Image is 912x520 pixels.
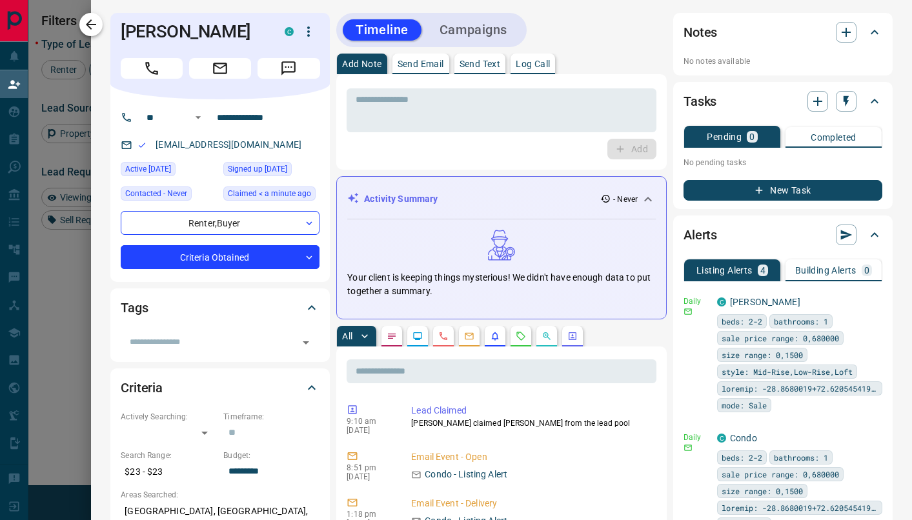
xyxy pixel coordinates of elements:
div: Sun Aug 17 2025 [223,186,319,205]
span: style: Mid-Rise,Low-Rise,Loft [722,365,853,378]
a: Condo [730,433,757,443]
span: loremip: -28.8680019+72.620545419413,-53.970989940869+89.81730538617,-71.552225579040+10.20700172... [722,501,878,514]
div: Tags [121,292,319,323]
p: Pending [707,132,742,141]
svg: Email Valid [137,141,147,150]
p: Activity Summary [364,192,438,206]
p: Send Email [398,59,444,68]
p: 8:51 pm [347,463,392,472]
p: Timeframe: [223,411,319,423]
span: loremip: -28.8680019+72.620545419413,-53.970989940869+89.81730538617,-71.552225579040+10.20700172... [722,382,878,395]
p: Log Call [516,59,550,68]
svg: Notes [387,331,397,341]
span: Signed up [DATE] [228,163,287,175]
span: Message [258,58,319,79]
span: mode: Sale [722,399,767,412]
span: Active [DATE] [125,163,171,175]
p: 0 [749,132,755,141]
span: bathrooms: 1 [774,315,828,328]
p: 4 [760,266,765,275]
div: Renter , Buyer [121,211,319,235]
div: Sat Mar 12 2016 [223,162,319,180]
h2: Notes [684,22,717,43]
span: size range: 0,1500 [722,485,803,497]
p: Email Event - Open [411,450,651,464]
p: Areas Searched: [121,489,319,501]
p: Building Alerts [795,266,856,275]
span: sale price range: 0,680000 [722,332,839,345]
p: [DATE] [347,472,392,481]
button: Campaigns [427,19,520,41]
div: Tasks [684,86,882,117]
span: beds: 2-2 [722,451,762,464]
p: Listing Alerts [696,266,753,275]
svg: Emails [464,331,474,341]
p: Daily [684,295,709,307]
p: No notes available [684,55,882,67]
h2: Alerts [684,225,717,245]
div: Criteria Obtained [121,245,319,269]
p: Lead Claimed [411,404,651,417]
span: Email [189,58,251,79]
button: Timeline [343,19,421,41]
svg: Listing Alerts [490,331,500,341]
p: No pending tasks [684,153,882,172]
p: Add Note [342,59,381,68]
button: New Task [684,180,882,201]
h1: [PERSON_NAME] [121,21,265,42]
span: Claimed < a minute ago [228,187,311,200]
div: condos.ca [717,434,726,443]
p: 9:10 am [347,417,392,426]
div: Alerts [684,219,882,250]
div: condos.ca [717,297,726,306]
div: Fri Sep 06 2024 [121,162,217,180]
span: Contacted - Never [125,187,187,200]
h2: Tasks [684,91,716,112]
button: Open [297,334,315,352]
a: [EMAIL_ADDRESS][DOMAIN_NAME] [156,139,301,150]
p: Send Text [460,59,501,68]
span: Call [121,58,183,79]
p: Search Range: [121,450,217,461]
span: size range: 0,1500 [722,348,803,361]
p: Completed [811,133,856,142]
h2: Criteria [121,377,163,398]
svg: Email [684,443,693,452]
p: $23 - $23 [121,461,217,483]
span: bathrooms: 1 [774,451,828,464]
p: [PERSON_NAME] claimed [PERSON_NAME] from the lead pool [411,417,651,429]
svg: Calls [438,331,449,341]
p: All [342,332,352,341]
p: 1:18 pm [347,510,392,519]
svg: Email [684,307,693,316]
h2: Tags [121,297,148,318]
p: Email Event - Delivery [411,497,651,510]
svg: Opportunities [542,331,552,341]
div: Notes [684,17,882,48]
p: Your client is keeping things mysterious! We didn't have enough data to put together a summary. [347,271,656,298]
a: [PERSON_NAME] [730,297,800,307]
p: - Never [613,194,638,205]
svg: Lead Browsing Activity [412,331,423,341]
p: 0 [864,266,869,275]
p: Condo - Listing Alert [425,468,507,481]
div: condos.ca [285,27,294,36]
span: sale price range: 0,680000 [722,468,839,481]
button: Open [190,110,206,125]
svg: Agent Actions [567,331,578,341]
div: Criteria [121,372,319,403]
p: Budget: [223,450,319,461]
p: [DATE] [347,426,392,435]
span: beds: 2-2 [722,315,762,328]
p: Daily [684,432,709,443]
div: Activity Summary- Never [347,187,656,211]
p: Actively Searching: [121,411,217,423]
svg: Requests [516,331,526,341]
